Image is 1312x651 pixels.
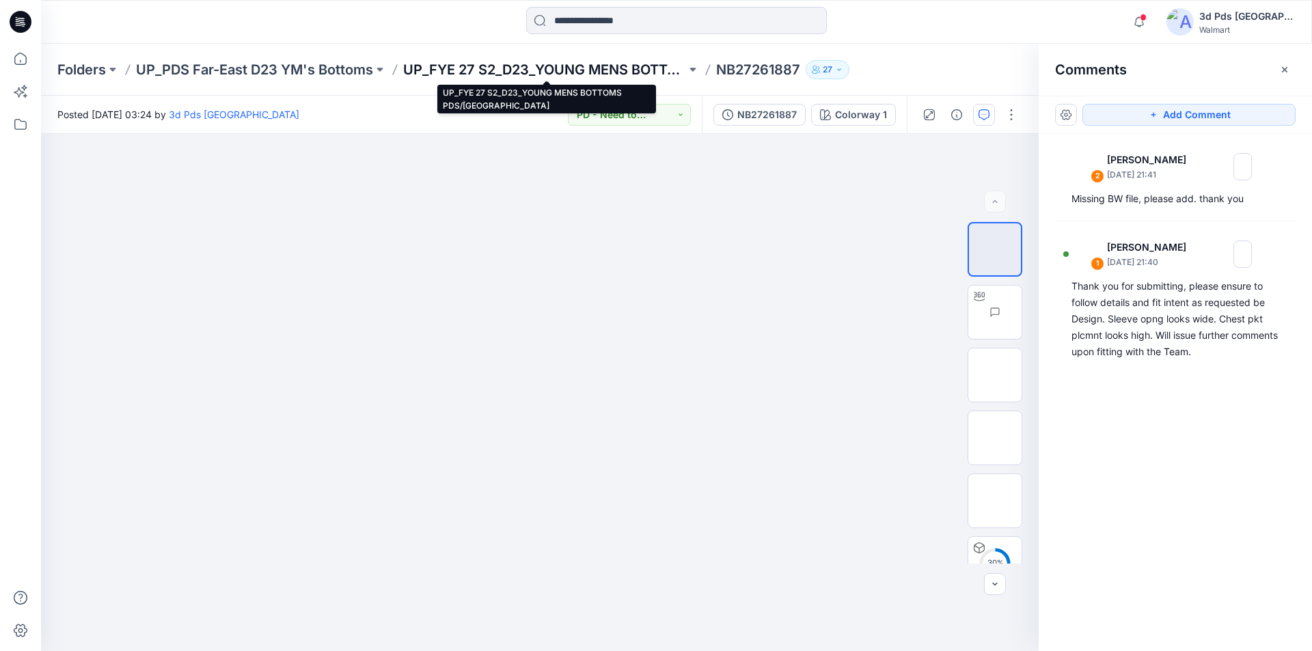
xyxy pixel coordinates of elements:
[716,60,800,79] p: NB27261887
[1071,191,1279,207] div: Missing BW file, please add. thank you
[1107,255,1195,269] p: [DATE] 21:40
[1082,104,1296,126] button: Add Comment
[1074,153,1102,180] img: Ali Eduardo
[823,62,832,77] p: 27
[806,60,849,79] button: 27
[403,60,686,79] a: UP_FYE 27 S2_D23_YOUNG MENS BOTTOMS PDS/[GEOGRAPHIC_DATA]
[1091,169,1104,183] div: 2
[1071,278,1279,360] div: Thank you for submitting, please ensure to follow details and fit intent as requested be Design. ...
[1055,61,1127,78] h2: Comments
[136,60,373,79] a: UP_PDS Far-East D23 YM's Bottoms
[1107,239,1195,255] p: [PERSON_NAME]
[1166,8,1194,36] img: avatar
[169,109,299,120] a: 3d Pds [GEOGRAPHIC_DATA]
[1091,257,1104,271] div: 1
[946,104,968,126] button: Details
[1074,240,1102,268] img: Ali Eduardo
[835,107,887,122] div: Colorway 1
[1199,25,1295,35] div: Walmart
[979,557,1011,569] div: 30 %
[811,104,896,126] button: Colorway 1
[1199,8,1295,25] div: 3d Pds [GEOGRAPHIC_DATA]
[737,107,797,122] div: NB27261887
[1107,168,1195,182] p: [DATE] 21:41
[57,60,106,79] a: Folders
[1107,152,1195,168] p: [PERSON_NAME]
[713,104,806,126] button: NB27261887
[57,107,299,122] span: Posted [DATE] 03:24 by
